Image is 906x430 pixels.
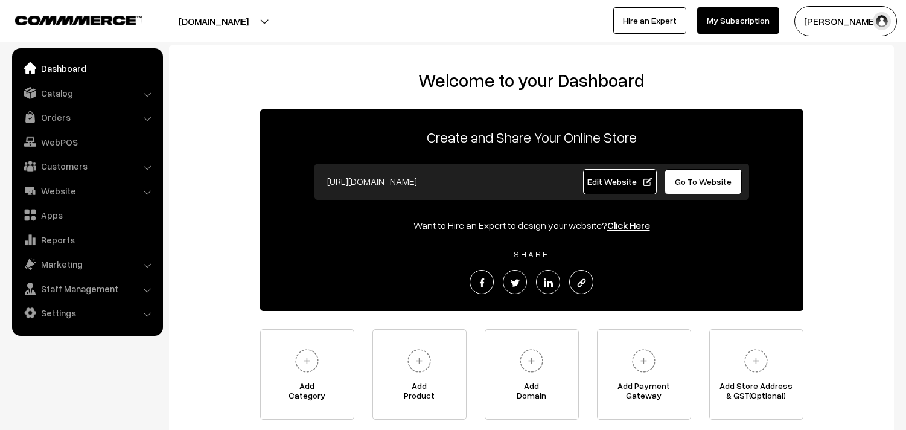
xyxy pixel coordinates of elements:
a: Reports [15,229,159,251]
a: Click Here [607,219,650,231]
h2: Welcome to your Dashboard [181,69,882,91]
a: WebPOS [15,131,159,153]
a: Staff Management [15,278,159,300]
a: Hire an Expert [613,7,686,34]
a: Catalog [15,82,159,104]
a: AddCategory [260,329,354,420]
a: COMMMERCE [15,12,121,27]
a: Go To Website [665,169,742,194]
a: Edit Website [583,169,657,194]
a: Dashboard [15,57,159,79]
a: Apps [15,204,159,226]
a: AddProduct [372,329,467,420]
p: Create and Share Your Online Store [260,126,803,148]
span: SHARE [508,249,555,259]
span: Add Category [261,381,354,405]
img: plus.svg [515,344,548,377]
span: Add Product [373,381,466,405]
img: plus.svg [290,344,324,377]
span: Add Store Address & GST(Optional) [710,381,803,405]
img: plus.svg [739,344,773,377]
span: Edit Website [587,176,652,187]
a: Settings [15,302,159,324]
a: Add PaymentGateway [597,329,691,420]
a: Add Store Address& GST(Optional) [709,329,803,420]
span: Go To Website [675,176,732,187]
a: Orders [15,106,159,128]
a: Marketing [15,253,159,275]
a: My Subscription [697,7,779,34]
img: COMMMERCE [15,16,142,25]
a: AddDomain [485,329,579,420]
a: Customers [15,155,159,177]
img: user [873,12,891,30]
a: Website [15,180,159,202]
div: Want to Hire an Expert to design your website? [260,218,803,233]
button: [DOMAIN_NAME] [136,6,291,36]
span: Add Domain [485,381,578,405]
button: [PERSON_NAME] [794,6,897,36]
img: plus.svg [403,344,436,377]
span: Add Payment Gateway [598,381,691,405]
img: plus.svg [627,344,660,377]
